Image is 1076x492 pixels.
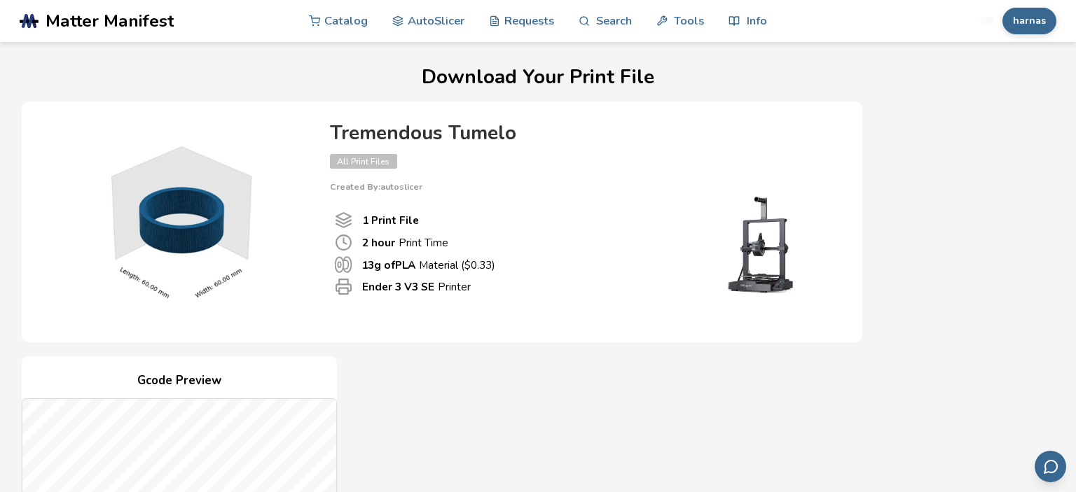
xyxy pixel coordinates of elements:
p: Created By: autoslicer [330,182,834,192]
h4: Tremendous Tumelo [330,122,834,144]
span: Matter Manifest [46,11,174,31]
p: Printer [362,279,471,294]
span: Material Used [335,256,352,273]
img: Product [36,115,316,325]
span: Printer [335,278,352,295]
button: harnas [1002,8,1056,34]
span: Number Of Print files [335,211,352,229]
b: 1 Print File [362,213,419,227]
b: Ender 3 V3 SE [362,279,434,294]
h4: Gcode Preview [22,370,337,392]
b: 2 hour [362,235,395,250]
h1: Download Your Print File [22,66,1055,88]
span: All Print Files [330,154,397,169]
p: Material ($ 0.33 ) [361,258,495,272]
span: Print Time [335,234,352,251]
p: Print Time [362,235,448,250]
img: Printer [694,192,834,297]
button: Send feedback via email [1035,451,1066,482]
b: 13 g of PLA [361,258,415,272]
